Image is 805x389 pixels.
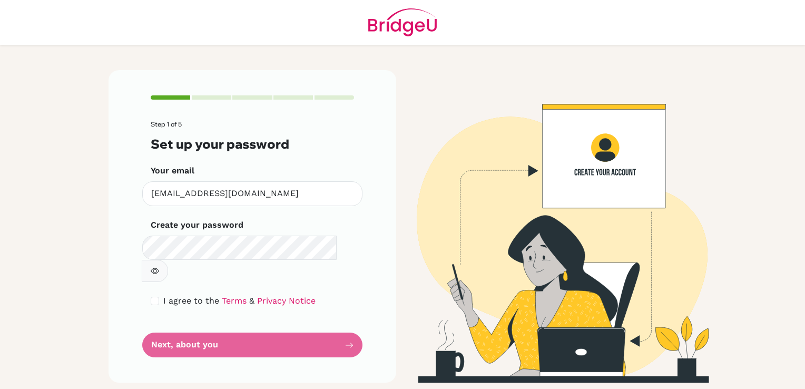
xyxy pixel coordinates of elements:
span: & [249,296,254,306]
h3: Set up your password [151,137,354,152]
span: I agree to the [163,296,219,306]
span: Step 1 of 5 [151,120,182,128]
a: Privacy Notice [257,296,316,306]
input: Insert your email* [142,181,362,206]
a: Terms [222,296,247,306]
label: Create your password [151,219,243,231]
label: Your email [151,164,194,177]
